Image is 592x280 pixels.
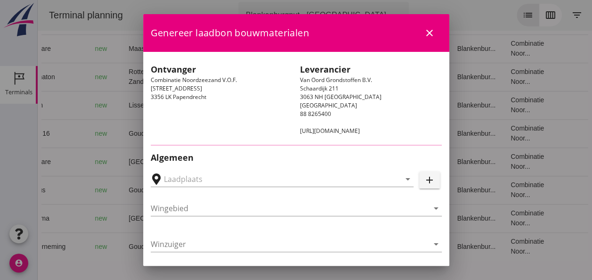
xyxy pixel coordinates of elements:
[151,151,442,164] h2: Algemeen
[91,242,170,252] div: Gouda
[50,148,84,176] td: new
[465,119,524,148] td: Combinatie Noor...
[91,67,170,87] div: Rotterdam Zandoverslag
[217,131,224,137] small: m3
[341,232,412,261] td: 18
[50,63,84,91] td: new
[195,91,246,119] td: 480
[412,232,465,261] td: Blankenbur...
[147,59,296,139] div: Combinatie Noordzeezand V.O.F. [STREET_ADDRESS] 3356 LK Papendrecht
[50,34,84,63] td: new
[341,34,412,63] td: 18
[164,172,387,187] input: Laadplaats
[341,91,412,119] td: 18
[465,34,524,63] td: Combinatie Noor...
[163,215,170,222] i: directions_boat
[151,63,292,76] h2: Ontvanger
[354,9,365,21] i: arrow_drop_down
[114,130,121,137] i: directions_boat
[195,148,246,176] td: 434
[217,244,224,250] small: m3
[341,63,412,91] td: 18
[50,176,84,204] td: new
[485,9,496,21] i: list
[195,63,246,91] td: 672
[465,91,524,119] td: Combinatie Noor...
[465,232,524,261] td: Combinatie Noor...
[151,237,429,252] input: Winzuiger
[91,129,170,139] div: Gouda
[465,204,524,232] td: Combinatie Noor...
[122,102,128,108] i: directions_boat
[296,59,446,139] div: Van Oord Grondstoffen B.V. Schaardijk 211 3063 NH [GEOGRAPHIC_DATA] [GEOGRAPHIC_DATA] 88 8265400 ...
[195,204,246,232] td: 994
[424,27,435,39] i: close
[412,119,465,148] td: Blankenbur...
[534,9,545,21] i: filter_list
[91,157,170,167] div: [GEOGRAPHIC_DATA]
[412,176,465,204] td: Blankenbur...
[430,203,442,214] i: arrow_drop_down
[293,232,341,261] td: Ontzilt oph.zan...
[91,214,170,223] div: [GEOGRAPHIC_DATA]
[91,100,170,110] div: Lisse (nl)
[465,63,524,91] td: Combinatie Noor...
[50,119,84,148] td: new
[293,91,341,119] td: Filling sand
[195,119,246,148] td: 1298
[293,176,341,204] td: Ontzilt oph.zan...
[213,159,220,165] small: m3
[293,34,341,63] td: Filling sand
[293,148,341,176] td: Filling sand
[195,232,246,261] td: 1231
[195,176,246,204] td: 999
[208,9,349,21] div: Blankenburgput - [GEOGRAPHIC_DATA]
[91,44,170,54] div: Maassluis
[114,187,121,193] i: directions_boat
[412,148,465,176] td: Blankenbur...
[163,158,170,165] i: directions_boat
[143,14,449,52] div: Genereer laadbon bouwmaterialen
[507,9,519,21] i: calendar_view_week
[293,63,341,91] td: Ontzilt oph.zan...
[465,176,524,204] td: Combinatie Noor...
[91,185,170,195] div: Gouda
[213,74,220,80] small: m3
[341,119,412,148] td: 18
[412,204,465,232] td: Blankenbur...
[341,176,412,204] td: 18
[213,216,220,222] small: m3
[50,232,84,261] td: new
[124,45,131,52] i: directions_boat
[213,103,220,108] small: m3
[402,173,414,185] i: arrow_drop_down
[465,148,524,176] td: Combinatie Noor...
[412,63,465,91] td: Blankenbur...
[163,74,170,80] i: directions_boat
[293,204,341,232] td: Filling sand
[412,91,465,119] td: Blankenbur...
[50,204,84,232] td: new
[151,201,429,216] input: Wingebied
[300,63,442,76] h2: Leverancier
[4,8,93,22] div: Terminal planning
[213,46,220,52] small: m3
[412,34,465,63] td: Blankenbur...
[114,243,121,250] i: directions_boat
[195,34,246,63] td: 434
[50,91,84,119] td: new
[341,204,412,232] td: 18
[213,188,220,193] small: m3
[430,239,442,250] i: arrow_drop_down
[293,119,341,148] td: Ontzilt oph.zan...
[424,174,435,186] i: add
